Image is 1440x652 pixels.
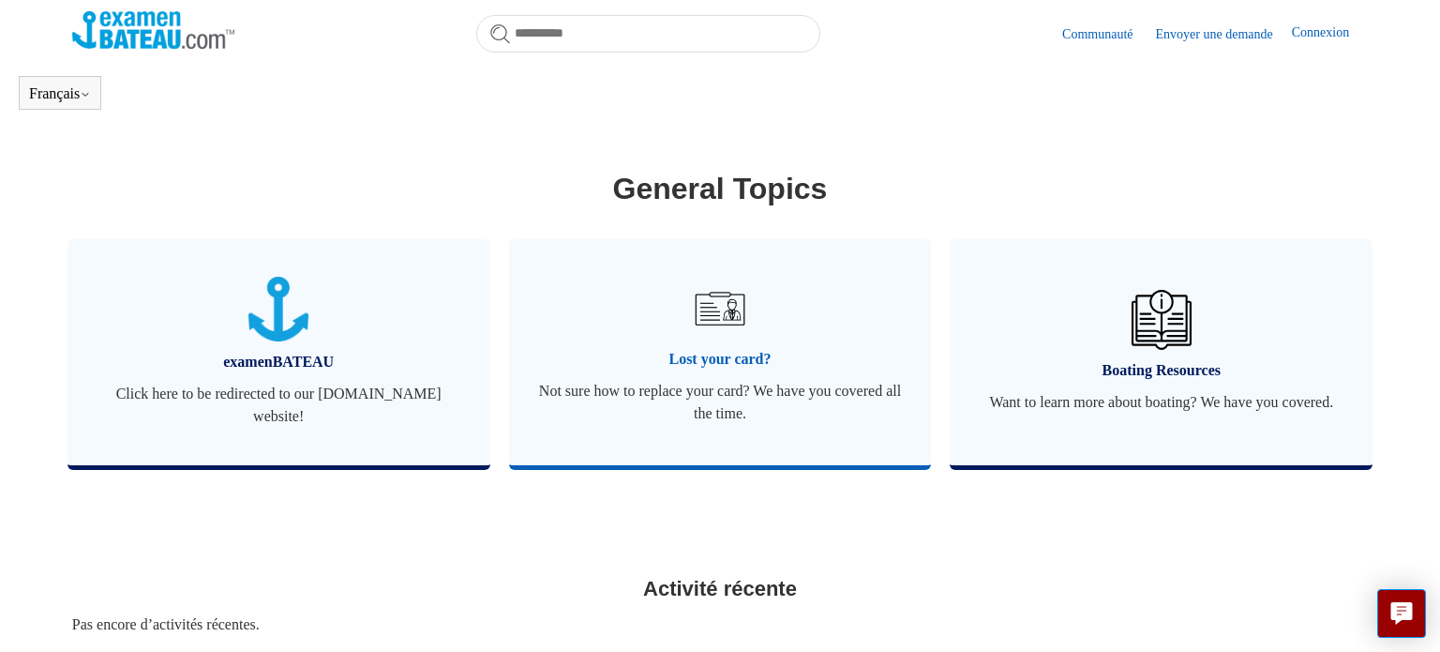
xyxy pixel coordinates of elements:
div: Pas encore d’activités récentes. [72,614,1368,636]
a: Boating Resources Want to learn more about boating? We have you covered. [950,239,1372,465]
h2: Activité récente [72,573,1368,604]
img: Page d’accueil du Centre d’aide Examen Bateau [72,11,234,49]
a: Lost your card? Not sure how to replace your card? We have you covered all the time. [509,239,932,465]
h1: General Topics [72,166,1368,211]
button: Live chat [1377,589,1426,638]
input: Rechercher [476,15,820,53]
span: Click here to be redirected to our [DOMAIN_NAME] website! [96,383,462,428]
img: 01JHREV2E6NG3DHE8VTG8QH796 [1132,290,1192,350]
span: Want to learn more about boating? We have you covered. [978,391,1344,414]
span: Not sure how to replace your card? We have you covered all the time. [537,380,904,425]
a: examenBATEAU Click here to be redirected to our [DOMAIN_NAME] website! [67,239,490,465]
span: Lost your card? [537,348,904,371]
a: Envoyer une demande [1156,24,1292,44]
a: Connexion [1292,23,1368,45]
span: Boating Resources [978,359,1344,382]
img: 01JTNN85WSQ5FQ6HNXPDSZ7SRA [248,277,308,341]
img: 01JRG6G4NA4NJ1BVG8MJM761YH [687,276,753,341]
span: examenBATEAU [96,351,462,373]
a: Communauté [1062,24,1151,44]
button: Français [29,85,91,102]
